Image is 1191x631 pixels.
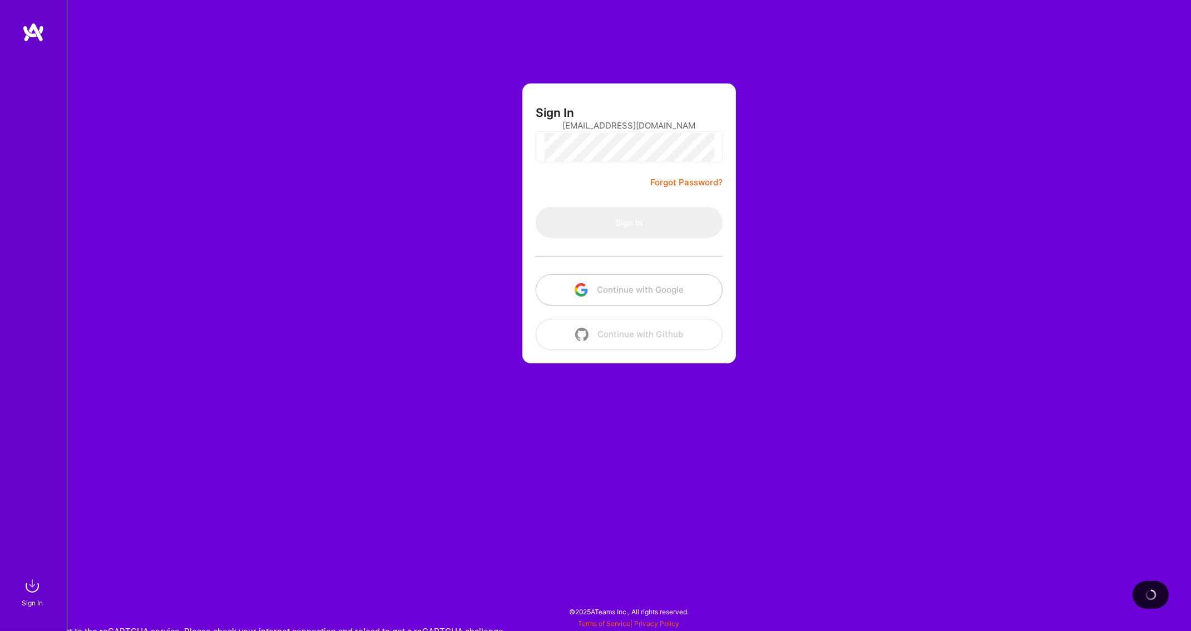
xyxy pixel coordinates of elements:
[536,106,574,120] h3: Sign In
[579,619,680,628] span: |
[575,283,588,297] img: icon
[23,575,43,609] a: sign inSign In
[635,619,680,628] a: Privacy Policy
[67,598,1191,625] div: © 2025 ATeams Inc., All rights reserved.
[562,111,696,140] input: Email...
[21,575,43,597] img: sign in
[650,176,723,189] a: Forgot Password?
[22,22,45,42] img: logo
[575,328,589,341] img: icon
[22,597,43,609] div: Sign In
[1145,589,1157,600] img: loading
[536,207,723,238] button: Sign In
[536,274,723,305] button: Continue with Google
[536,319,723,350] button: Continue with Github
[579,619,631,628] a: Terms of Service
